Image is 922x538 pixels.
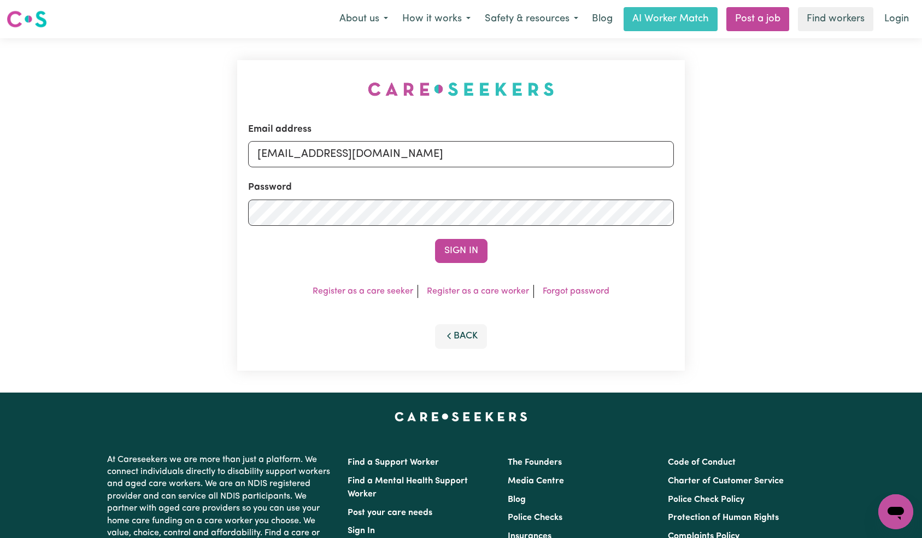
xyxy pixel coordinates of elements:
[508,477,564,486] a: Media Centre
[543,287,609,296] a: Forgot password
[878,494,913,529] iframe: Button to launch messaging window
[435,239,488,263] button: Sign In
[478,8,585,31] button: Safety & resources
[668,513,779,522] a: Protection of Human Rights
[395,412,527,421] a: Careseekers home page
[7,9,47,29] img: Careseekers logo
[348,508,432,517] a: Post your care needs
[435,324,488,348] button: Back
[313,287,413,296] a: Register as a care seeker
[668,495,744,504] a: Police Check Policy
[348,458,439,467] a: Find a Support Worker
[7,7,47,32] a: Careseekers logo
[508,495,526,504] a: Blog
[508,513,562,522] a: Police Checks
[878,7,915,31] a: Login
[248,141,674,167] input: Email address
[395,8,478,31] button: How it works
[726,7,789,31] a: Post a job
[624,7,718,31] a: AI Worker Match
[332,8,395,31] button: About us
[348,527,375,535] a: Sign In
[508,458,562,467] a: The Founders
[248,122,312,137] label: Email address
[248,180,292,195] label: Password
[668,477,784,486] a: Charter of Customer Service
[798,7,873,31] a: Find workers
[348,477,468,499] a: Find a Mental Health Support Worker
[427,287,529,296] a: Register as a care worker
[668,458,736,467] a: Code of Conduct
[585,7,619,31] a: Blog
